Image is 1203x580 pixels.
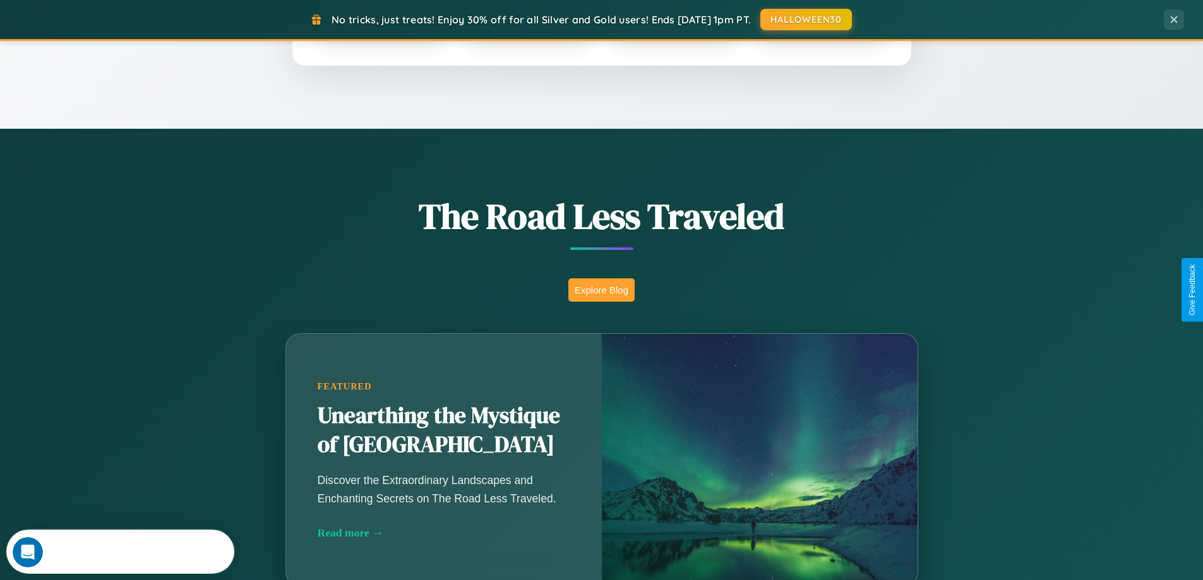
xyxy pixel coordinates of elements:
span: No tricks, just treats! Enjoy 30% off for all Silver and Gold users! Ends [DATE] 1pm PT. [332,13,751,26]
iframe: Intercom live chat discovery launcher [6,530,234,574]
iframe: Intercom live chat [13,537,43,567]
div: Featured [318,381,570,392]
p: Discover the Extraordinary Landscapes and Enchanting Secrets on The Road Less Traveled. [318,471,570,507]
button: HALLOWEEN30 [760,9,852,30]
div: Give Feedback [1188,264,1197,316]
div: Read more → [318,526,570,540]
h1: The Road Less Traveled [223,192,981,240]
h2: Unearthing the Mystique of [GEOGRAPHIC_DATA] [318,401,570,459]
button: Explore Blog [568,278,635,302]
